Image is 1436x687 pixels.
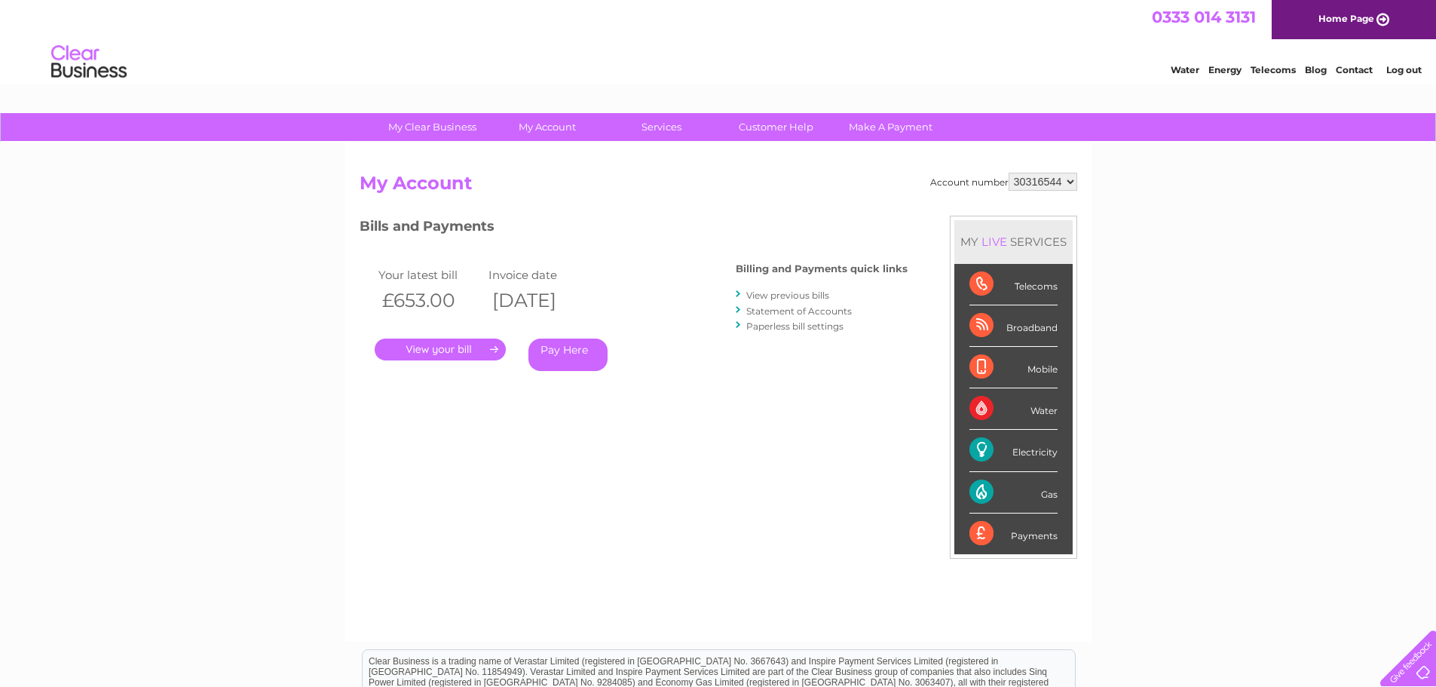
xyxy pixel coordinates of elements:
[1208,64,1242,75] a: Energy
[485,265,595,285] td: Invoice date
[360,173,1077,201] h2: My Account
[978,235,1010,249] div: LIVE
[1336,64,1373,75] a: Contact
[1251,64,1296,75] a: Telecoms
[746,305,852,317] a: Statement of Accounts
[528,339,608,371] a: Pay Here
[828,113,953,141] a: Make A Payment
[930,173,1077,191] div: Account number
[969,472,1058,514] div: Gas
[746,290,829,301] a: View previous bills
[1386,64,1422,75] a: Log out
[51,39,127,85] img: logo.png
[969,305,1058,347] div: Broadband
[360,216,908,242] h3: Bills and Payments
[375,265,485,285] td: Your latest bill
[736,263,908,274] h4: Billing and Payments quick links
[375,339,506,360] a: .
[370,113,494,141] a: My Clear Business
[485,113,609,141] a: My Account
[714,113,838,141] a: Customer Help
[363,8,1075,73] div: Clear Business is a trading name of Verastar Limited (registered in [GEOGRAPHIC_DATA] No. 3667643...
[375,285,485,316] th: £653.00
[954,220,1073,263] div: MY SERVICES
[1305,64,1327,75] a: Blog
[1171,64,1199,75] a: Water
[746,320,844,332] a: Paperless bill settings
[599,113,724,141] a: Services
[969,388,1058,430] div: Water
[485,285,595,316] th: [DATE]
[969,264,1058,305] div: Telecoms
[969,430,1058,471] div: Electricity
[969,347,1058,388] div: Mobile
[969,514,1058,554] div: Payments
[1152,8,1256,26] a: 0333 014 3131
